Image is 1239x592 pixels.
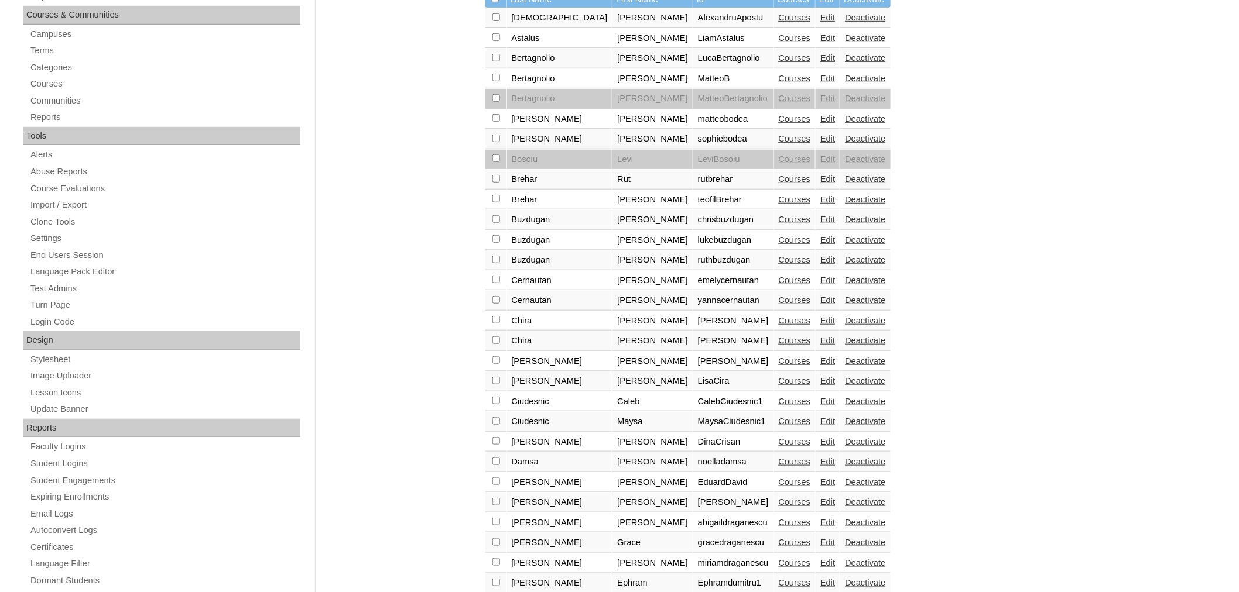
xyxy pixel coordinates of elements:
td: [PERSON_NAME] [612,473,693,493]
td: [PERSON_NAME] [612,210,693,230]
a: Courses [779,235,811,245]
a: Deactivate [845,174,885,184]
a: Edit [820,437,835,446]
td: [DEMOGRAPHIC_DATA] [507,8,612,28]
a: Courses [779,255,811,264]
a: Edit [820,295,835,305]
a: Courses [779,397,811,406]
td: LiamAstalus [693,29,773,49]
a: Deactivate [845,134,885,143]
a: Courses [779,295,811,305]
a: Courses [779,457,811,466]
a: Edit [820,477,835,487]
td: MatteoB [693,69,773,89]
a: Dormant Students [29,573,300,588]
a: Deactivate [845,497,885,507]
a: Courses [779,417,811,426]
td: [PERSON_NAME] [693,331,773,351]
a: Deactivate [845,578,885,587]
td: rutbrehar [693,170,773,190]
td: [PERSON_NAME] [612,129,693,149]
a: Edit [820,33,835,43]
td: Bertagnolio [507,89,612,109]
div: Courses & Communities [23,6,300,25]
td: Maysa [612,412,693,432]
td: lukebuzdugan [693,230,773,250]
td: [PERSON_NAME] [507,473,612,493]
a: Turn Page [29,298,300,312]
td: Buzdugan [507,250,612,270]
a: Alerts [29,147,300,162]
a: Edit [820,497,835,507]
a: Edit [820,578,835,587]
td: CalebCiudesnic1 [693,392,773,412]
td: [PERSON_NAME] [693,311,773,331]
a: Autoconvert Logs [29,523,300,538]
a: Certificates [29,540,300,555]
a: Edit [820,94,835,103]
a: Deactivate [845,558,885,567]
td: [PERSON_NAME] [612,250,693,270]
td: Cernautan [507,291,612,311]
a: Stylesheet [29,352,300,367]
a: Courses [779,74,811,83]
td: matteobodea [693,109,773,129]
a: Settings [29,231,300,246]
a: Course Evaluations [29,181,300,196]
td: [PERSON_NAME] [507,513,612,533]
td: Ciudesnic [507,412,612,432]
a: Deactivate [845,255,885,264]
td: AlexandruApostu [693,8,773,28]
a: Import / Export [29,198,300,212]
a: Edit [820,376,835,386]
a: Edit [820,235,835,245]
td: teofilBrehar [693,190,773,210]
td: [PERSON_NAME] [612,271,693,291]
td: [PERSON_NAME] [507,432,612,452]
td: [PERSON_NAME] [612,432,693,452]
a: Terms [29,43,300,58]
a: Edit [820,417,835,426]
td: [PERSON_NAME] [612,493,693,512]
a: Deactivate [845,356,885,366]
a: Edit [820,336,835,345]
td: [PERSON_NAME] [612,553,693,573]
td: [PERSON_NAME] [612,69,693,89]
a: Edit [820,538,835,547]
td: [PERSON_NAME] [507,493,612,512]
a: Deactivate [845,538,885,547]
td: Buzdugan [507,230,612,250]
a: Edit [820,397,835,406]
a: Campuses [29,27,300,42]
td: [PERSON_NAME] [612,8,693,28]
a: Courses [779,276,811,285]
a: Categories [29,60,300,75]
a: Edit [820,154,835,164]
a: Courses [779,558,811,567]
td: chrisbuzdugan [693,210,773,230]
td: [PERSON_NAME] [612,291,693,311]
td: Caleb [612,392,693,412]
td: [PERSON_NAME] [612,371,693,391]
a: Courses [779,53,811,63]
a: Student Engagements [29,473,300,488]
td: Cernautan [507,271,612,291]
a: Clone Tools [29,215,300,229]
a: Courses [779,477,811,487]
td: LisaCira [693,371,773,391]
div: Reports [23,419,300,438]
td: Rut [612,170,693,190]
td: Chira [507,311,612,331]
a: Courses [779,114,811,123]
td: LucaBertagnolio [693,49,773,68]
td: [PERSON_NAME] [612,29,693,49]
td: Bosoiu [507,150,612,170]
a: Deactivate [845,397,885,406]
td: [PERSON_NAME] [612,352,693,371]
a: Courses [779,518,811,527]
td: noelladamsa [693,452,773,472]
a: Edit [820,558,835,567]
div: Tools [23,127,300,146]
a: Courses [779,376,811,386]
a: Courses [779,356,811,366]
